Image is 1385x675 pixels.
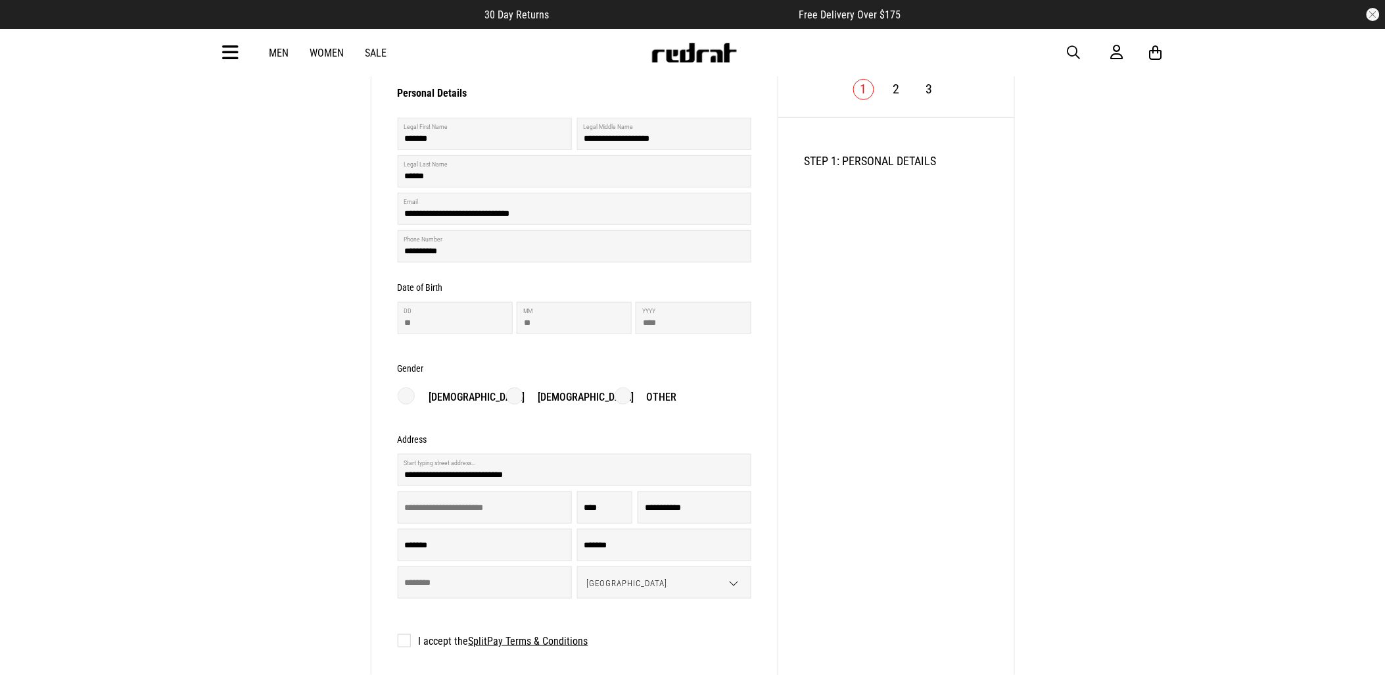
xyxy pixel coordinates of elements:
h3: Date of Birth [398,282,443,293]
h3: Gender [398,363,424,374]
a: SplitPay Terms & Conditions [469,635,588,647]
img: Redrat logo [651,43,738,63]
span: Free Delivery Over $175 [799,9,901,21]
button: Open LiveChat chat widget [11,5,50,45]
p: Other [633,389,676,405]
a: 3 [926,81,932,97]
a: Men [270,47,289,59]
p: [DEMOGRAPHIC_DATA] [416,389,525,405]
p: [DEMOGRAPHIC_DATA] [525,389,634,405]
iframe: Customer reviews powered by Trustpilot [576,8,773,21]
span: [GEOGRAPHIC_DATA] [578,567,741,599]
span: 30 Day Returns [485,9,550,21]
a: Sale [365,47,387,59]
a: Women [310,47,344,59]
h2: STEP 1: PERSONAL DETAILS [805,154,988,168]
h3: Address [398,434,427,445]
a: 2 [893,81,899,97]
label: I accept the [398,635,588,647]
h3: Personal Details [398,87,751,107]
